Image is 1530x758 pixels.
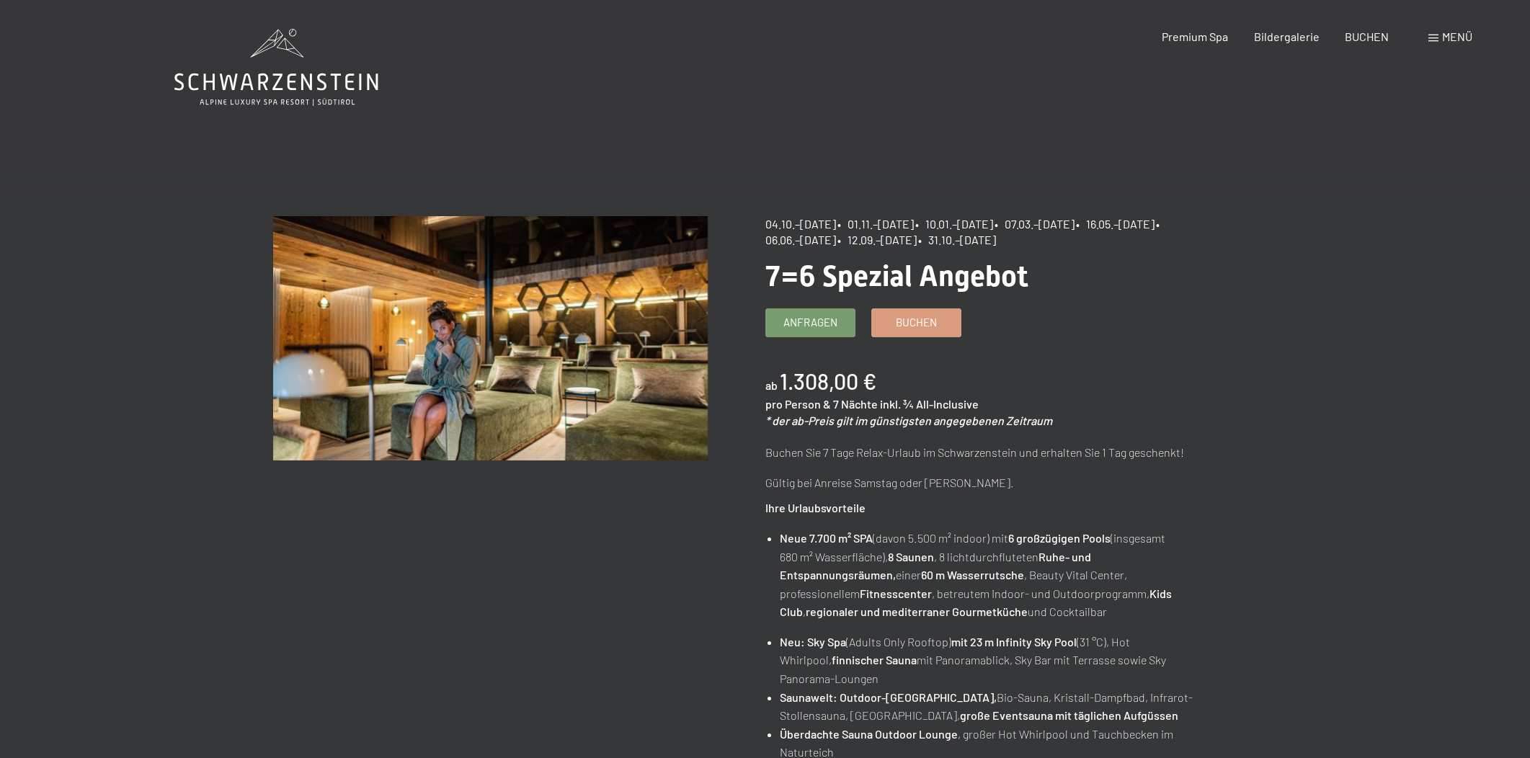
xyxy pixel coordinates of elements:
strong: 8 Saunen [888,550,934,563]
strong: Neue 7.700 m² SPA [780,531,873,545]
a: Buchen [872,309,961,336]
b: 1.308,00 € [780,368,876,394]
span: 04.10.–[DATE] [765,217,836,231]
span: • 31.10.–[DATE] [918,233,996,246]
span: Buchen [896,315,937,330]
a: Anfragen [766,309,855,336]
strong: 60 m Wasserrutsche [921,568,1024,581]
strong: Fitnesscenter [860,587,932,600]
span: • 07.03.–[DATE] [995,217,1075,231]
strong: Ihre Urlaubsvorteile [765,501,866,514]
a: BUCHEN [1345,30,1389,43]
li: (davon 5.500 m² indoor) mit (insgesamt 680 m² Wasserfläche), , 8 lichtdurchfluteten einer , Beaut... [780,529,1199,621]
a: Bildergalerie [1254,30,1320,43]
span: 7 Nächte [833,397,878,411]
em: * der ab-Preis gilt im günstigsten angegebenen Zeitraum [765,414,1052,427]
strong: mit 23 m Infinity Sky Pool [951,635,1077,648]
span: inkl. ¾ All-Inclusive [880,397,979,411]
a: Premium Spa [1162,30,1228,43]
span: • 10.01.–[DATE] [915,217,993,231]
span: pro Person & [765,397,831,411]
span: Menü [1442,30,1472,43]
span: • 12.09.–[DATE] [837,233,917,246]
span: 7=6 Spezial Angebot [765,259,1028,293]
span: • 16.05.–[DATE] [1076,217,1155,231]
li: Bio-Sauna, Kristall-Dampfbad, Infrarot-Stollensauna, [GEOGRAPHIC_DATA], [780,688,1199,725]
strong: Überdachte Sauna Outdoor Lounge [780,727,958,741]
p: Buchen Sie 7 Tage Relax-Urlaub im Schwarzenstein und erhalten Sie 1 Tag geschenkt! [765,443,1200,462]
span: • 01.11.–[DATE] [837,217,914,231]
p: Gültig bei Anreise Samstag oder [PERSON_NAME]. [765,473,1200,492]
strong: Saunawelt: Outdoor-[GEOGRAPHIC_DATA], [780,690,997,704]
strong: 6 großzügigen Pools [1008,531,1111,545]
strong: regionaler und mediterraner Gourmetküche [806,605,1028,618]
span: ab [765,378,778,392]
li: (Adults Only Rooftop) (31 °C), Hot Whirlpool, mit Panoramablick, Sky Bar mit Terrasse sowie Sky P... [780,633,1199,688]
strong: Neu: Sky Spa [780,635,846,648]
strong: große Eventsauna mit täglichen Aufgüssen [960,708,1178,722]
span: Anfragen [783,315,837,330]
span: Einwilligung Marketing* [627,414,746,428]
strong: finnischer Sauna [832,653,917,666]
img: 7=6 Spezial Angebot [273,216,708,460]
